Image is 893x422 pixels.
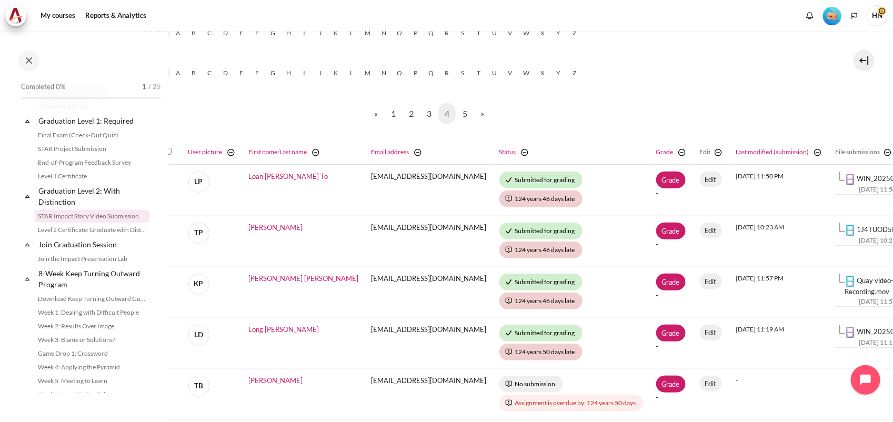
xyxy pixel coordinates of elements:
a: H [281,25,297,41]
td: [DATE] 11:19 AM [730,318,829,369]
a: D [218,25,234,41]
a: Status [499,148,516,156]
img: Quay video-20250912_224546-Meeting Recording.mov [845,276,856,287]
td: [DATE] 10:23 AM [730,216,829,267]
a: Join Graduation Session [37,237,149,252]
a: Reports & Analytics [82,5,150,26]
a: Grade [656,376,686,393]
a: TP [188,223,214,244]
span: Loan [PERSON_NAME] To [249,172,328,180]
th: / [243,141,365,165]
td: [DATE] 11:57 PM [730,267,829,318]
span: » [480,107,484,120]
a: O [392,25,408,41]
a: R [439,25,455,41]
div: Level #1 [823,6,841,25]
a: Hide Status [517,147,530,158]
nav: Page [138,95,720,133]
a: Edit [700,223,723,238]
a: K [328,25,344,41]
td: - [650,318,694,369]
a: B [186,25,202,41]
a: End-of-Program Feedback Survey [35,156,149,169]
a: V [503,65,518,81]
a: W [518,65,535,81]
a: [PERSON_NAME] [249,376,303,385]
a: User picture [188,148,223,156]
a: O [392,65,408,81]
div: 124 years 46 days late [499,190,583,207]
a: Edit [700,376,723,391]
td: - [650,216,694,267]
a: 1 [385,103,402,124]
a: Hide Email address [410,147,423,158]
img: switch_minus [677,147,687,158]
img: WIN_20250912_23_33_59_Pro.mp4 [845,174,856,185]
a: Hide Grade [675,147,687,158]
a: B [186,65,202,81]
a: My courses [37,5,79,26]
a: X [535,65,551,81]
a: Last modified (submission) [736,148,809,156]
a: Download Keep Turning Outward Guide [35,293,149,305]
img: switch_minus [226,147,236,158]
h5: Last name [138,52,720,61]
div: 124 years 46 days late [499,293,583,309]
a: Long [PERSON_NAME] [249,325,319,334]
a: Hide User picture [224,147,236,158]
span: Completed 0% [21,82,65,92]
a: F [249,25,265,41]
div: Submitted for grading [499,223,583,239]
span: 1 [142,82,146,92]
a: TB [188,376,214,397]
img: WIN_20250916_11_13_52_Pro.mp4 [845,327,856,338]
img: 1J4TUOD5P_8MTET3.mov [845,225,856,236]
div: 124 years 50 days late [499,344,583,360]
a: F [249,65,265,81]
img: switch_minus [519,147,530,158]
a: LP [188,172,214,193]
a: Graduation Level 1: Required [37,114,149,128]
a: R [439,65,455,81]
a: Hide Full name [308,147,321,158]
a: G [265,25,281,41]
a: Z [567,65,583,81]
a: Edit [700,274,723,289]
img: switch_minus [413,147,423,158]
a: 8-Week Keep Turning Outward Program [37,266,149,292]
a: 2 [403,103,420,124]
img: switch_minus [713,147,724,158]
a: KP [188,274,214,295]
img: Architeck [8,8,23,24]
a: Email address [372,148,409,156]
a: STAR Impact Story Video Submission [35,210,149,223]
a: C [202,65,218,81]
a: Edit [700,172,723,187]
a: C [202,25,218,41]
a: Week 3: Blame or Solutions? [35,334,149,346]
a: L [344,25,360,41]
a: Final Exam (Check-Out Quiz) [35,129,149,142]
a: Grade [656,148,674,156]
a: Grade [656,325,686,341]
a: E [234,25,249,41]
span: KP [188,274,209,295]
td: - [730,369,829,420]
a: Level 2 Certificate: Graduate with Distinction [35,224,149,236]
a: U [487,65,503,81]
a: 3 [420,103,438,124]
div: No submission [499,376,563,393]
a: Q [424,25,439,41]
a: Edit [700,325,723,340]
img: switch_minus [812,147,823,158]
td: [EMAIL_ADDRESS][DOMAIN_NAME] [365,216,493,267]
a: M [360,25,376,41]
a: K [328,65,344,81]
a: A [170,25,186,41]
a: First name [249,148,278,156]
a: Level #1 [819,6,846,25]
div: Assignment is overdue by: 124 years 50 days [499,395,644,411]
a: S [455,25,471,41]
